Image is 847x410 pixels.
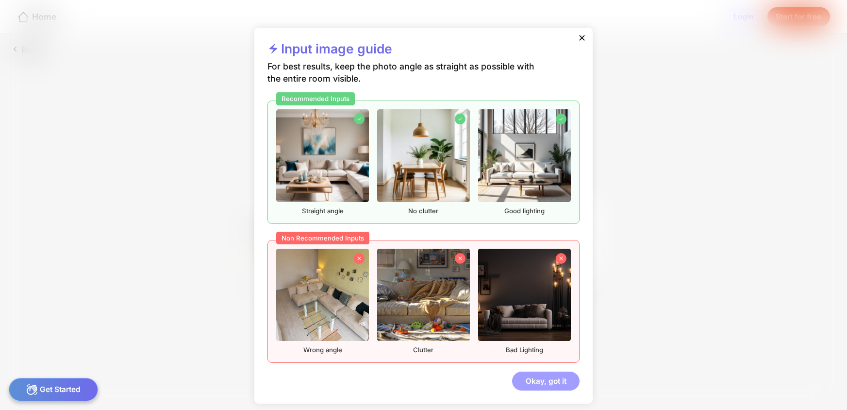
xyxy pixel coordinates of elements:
img: recommendedImageFurnished3.png [478,109,570,202]
img: nonrecommendedImageFurnished1.png [276,249,368,341]
img: recommendedImageFurnished2.png [377,109,469,202]
div: Bad Lighting [478,249,570,354]
div: Straight angle [276,109,368,215]
div: No clutter [377,109,469,215]
div: Clutter [377,249,469,354]
div: Okay, got it [512,372,580,391]
img: recommendedImageFurnished1.png [276,109,368,202]
div: Get Started [9,378,99,401]
img: nonrecommendedImageFurnished2.png [377,249,469,341]
div: Input image guide [267,41,392,61]
div: For best results, keep the photo angle as straight as possible with the entire room visible. [267,61,546,100]
div: Wrong angle [276,249,368,354]
img: nonrecommendedImageFurnished3.png [478,249,570,341]
div: Recommended Inputs [276,92,355,105]
div: Non Recommended Inputs [276,232,369,245]
div: Good lighting [478,109,570,215]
